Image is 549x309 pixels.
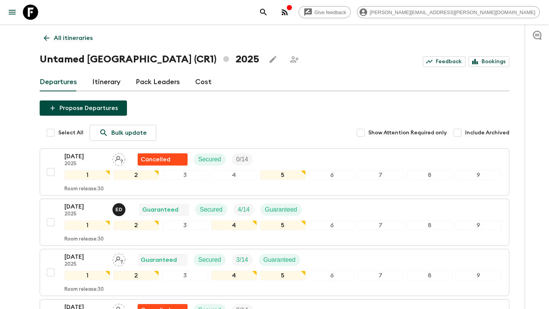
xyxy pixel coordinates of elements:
[64,152,106,161] p: [DATE]
[64,287,104,293] p: Room release: 30
[64,236,104,242] p: Room release: 30
[40,52,259,67] h1: Untamed [GEOGRAPHIC_DATA] (CR1) 2025
[58,129,83,137] span: Select All
[263,255,296,264] p: Guaranteed
[469,56,509,67] a: Bookings
[40,73,77,91] a: Departures
[113,220,159,230] div: 2
[141,155,170,164] p: Cancelled
[287,52,302,67] span: Share this itinerary
[141,255,177,264] p: Guaranteed
[111,128,147,137] p: Bulk update
[232,153,253,166] div: Trip Fill
[54,33,93,43] p: All itineraries
[142,205,178,214] p: Guaranteed
[233,204,254,216] div: Trip Fill
[310,10,350,15] span: Give feedback
[112,155,125,161] span: Assign pack leader
[92,73,120,91] a: Itinerary
[162,220,208,230] div: 3
[236,155,248,164] p: 0 / 14
[64,161,106,167] p: 2025
[366,10,539,15] span: [PERSON_NAME][EMAIL_ADDRESS][PERSON_NAME][DOMAIN_NAME]
[194,254,226,266] div: Secured
[40,199,509,246] button: [DATE]2025Edwin Duarte RíosGuaranteedSecuredTrip FillGuaranteed123456789Room release:30
[198,255,221,264] p: Secured
[194,153,226,166] div: Secured
[358,170,403,180] div: 7
[407,220,453,230] div: 8
[112,203,127,216] button: ED
[64,211,106,217] p: 2025
[40,249,509,296] button: [DATE]2025Assign pack leaderGuaranteedSecuredTrip FillGuaranteed123456789Room release:30
[64,202,106,211] p: [DATE]
[236,255,248,264] p: 3 / 14
[309,170,355,180] div: 6
[198,155,221,164] p: Secured
[40,100,127,116] button: Propose Departures
[90,125,156,141] a: Bulk update
[64,261,106,268] p: 2025
[113,271,159,280] div: 2
[64,252,106,261] p: [DATE]
[456,271,501,280] div: 9
[407,271,453,280] div: 8
[456,220,501,230] div: 9
[40,30,97,46] a: All itineraries
[64,186,104,192] p: Room release: 30
[265,52,281,67] button: Edit this itinerary
[260,220,306,230] div: 5
[358,271,403,280] div: 7
[260,170,306,180] div: 5
[358,220,403,230] div: 7
[211,170,257,180] div: 4
[309,220,355,230] div: 6
[465,129,509,137] span: Include Archived
[116,207,122,213] p: E D
[265,205,297,214] p: Guaranteed
[112,256,125,262] span: Assign pack leader
[64,220,110,230] div: 1
[260,271,306,280] div: 5
[138,153,188,166] div: Flash Pack cancellation
[256,5,271,20] button: search adventures
[232,254,253,266] div: Trip Fill
[238,205,250,214] p: 4 / 14
[195,73,212,91] a: Cost
[357,6,540,18] div: [PERSON_NAME][EMAIL_ADDRESS][PERSON_NAME][DOMAIN_NAME]
[64,170,110,180] div: 1
[136,73,180,91] a: Pack Leaders
[40,148,509,196] button: [DATE]2025Assign pack leaderFlash Pack cancellationSecuredTrip Fill123456789Room release:30
[368,129,447,137] span: Show Attention Required only
[113,170,159,180] div: 2
[200,205,223,214] p: Secured
[211,220,257,230] div: 4
[309,271,355,280] div: 6
[195,204,227,216] div: Secured
[162,170,208,180] div: 3
[407,170,453,180] div: 8
[162,271,208,280] div: 3
[456,170,501,180] div: 9
[299,6,351,18] a: Give feedback
[211,271,257,280] div: 4
[423,56,466,67] a: Feedback
[112,205,127,212] span: Edwin Duarte Ríos
[64,271,110,280] div: 1
[5,5,20,20] button: menu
